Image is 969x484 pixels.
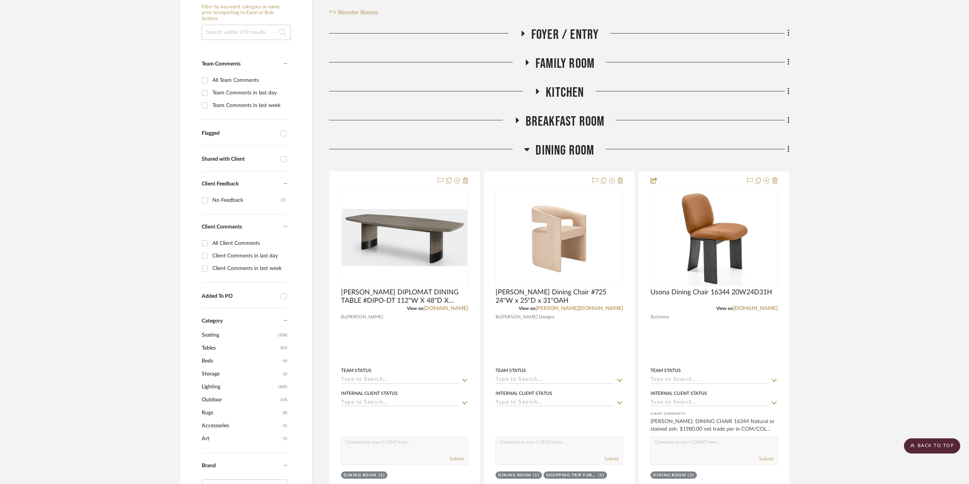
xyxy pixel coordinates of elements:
[759,455,773,462] button: Submit
[202,342,279,355] span: Tables
[341,390,398,397] div: Internal Client Status
[202,130,277,137] div: Flagged
[283,355,287,367] span: (4)
[407,306,424,311] span: View on
[496,196,622,280] img: A. Rudin Dining Chair #725 24"W x 25"D x 31"OAH
[526,113,605,130] span: BREAKFAST ROOM
[341,313,346,321] span: By
[346,313,383,321] span: [PERSON_NAME]
[598,473,605,478] div: (1)
[496,399,614,407] input: Type to Search…
[496,367,526,374] div: Team Status
[338,8,378,17] span: Reorder Rooms
[653,473,686,478] div: DINING ROOM
[212,194,281,206] div: No Feedback
[202,181,239,187] span: Client Feedback
[202,380,276,393] span: Lighting
[496,288,623,305] span: [PERSON_NAME] Dining Chair #725 24"W x 25"D x 31"OAH
[501,313,555,321] span: [PERSON_NAME] Designs
[341,377,459,384] input: Type to Search…
[650,399,768,407] input: Type to Search…
[733,306,778,311] a: [DOMAIN_NAME]
[535,56,594,72] span: FAMILY ROOM
[531,27,599,43] span: FOYER / ENTRY
[212,262,285,275] div: Client Comments in last week
[342,209,467,266] img: HOLLY HUNT DIPLOMAT DINING TABLE #DIPO-DT 112"W X 48"D X 29.5"H
[212,99,285,112] div: Team Comments in last week
[344,473,377,478] div: DINING ROOM
[202,25,291,40] input: Search within 679 results
[283,407,287,419] span: (8)
[535,142,594,159] span: DINING ROOM
[379,473,385,478] div: (1)
[716,306,733,311] span: View on
[202,406,281,419] span: Rugs
[202,355,281,367] span: Beds
[212,74,285,86] div: All Team Comments
[650,418,778,433] div: [PERSON_NAME]: DINING CHAIR 16344 Natural or stained ash: $1980.00 net trade per in COM/COL (plus...
[519,306,535,311] span: View on
[496,390,552,397] div: Internal Client Status
[283,368,287,380] span: (2)
[202,293,277,300] div: Added To PO
[278,329,287,341] span: (228)
[202,329,276,342] span: Seating
[283,433,287,445] span: (1)
[280,342,287,354] span: (87)
[496,313,501,321] span: By
[202,419,281,432] span: Accessories
[546,473,596,478] div: Shopping Trip Furniture
[904,438,960,454] scroll-to-top-button: BACK TO TOP
[341,399,459,407] input: Type to Search…
[202,4,291,22] h6: Filter by keyword, category or name prior to exporting to Excel or Bulk Actions
[212,237,285,249] div: All Client Comments
[202,224,242,230] span: Client Comments
[496,377,614,384] input: Type to Search…
[688,473,694,478] div: (1)
[496,190,622,286] div: 0
[546,85,584,101] span: KITCHEN
[278,381,287,393] span: (309)
[280,394,287,406] span: (14)
[656,313,669,321] span: Usona
[281,194,285,206] div: (7)
[341,367,371,374] div: Team Status
[650,367,681,374] div: Team Status
[283,420,287,432] span: (1)
[202,432,281,445] span: Art
[535,306,623,311] a: [PERSON_NAME][DOMAIN_NAME]
[650,377,768,384] input: Type to Search…
[202,393,279,406] span: Outdoor
[202,156,277,163] div: Shared with Client
[212,87,285,99] div: Team Comments in last day
[212,250,285,262] div: Client Comments in last day
[498,473,531,478] div: DINING ROOM
[202,318,223,324] span: Category
[650,288,772,297] span: Usona Dining Chair 16344 20W24D31H
[604,455,619,462] button: Submit
[329,8,378,17] button: Reorder Rooms
[424,306,468,311] a: [DOMAIN_NAME]
[650,390,707,397] div: Internal Client Status
[202,367,281,380] span: Storage
[650,313,656,321] span: By
[449,455,464,462] button: Submit
[341,288,468,305] span: [PERSON_NAME] DIPLOMAT DINING TABLE #DIPO-DT 112"W X 48"D X 29.5"H
[202,61,241,67] span: Team Comments
[533,473,540,478] div: (1)
[202,463,216,468] span: Brand
[678,190,750,285] img: Usona Dining Chair 16344 20W24D31H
